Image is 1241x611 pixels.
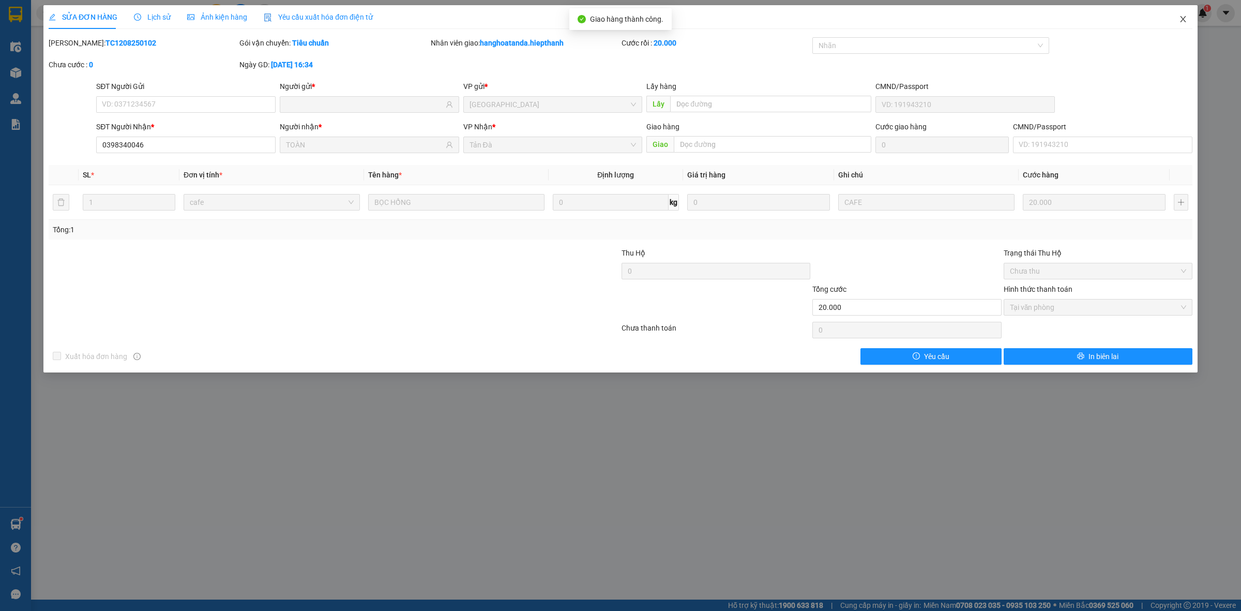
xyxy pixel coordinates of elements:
span: SL [83,171,91,179]
th: Ghi chú [834,165,1019,185]
span: SỬA ĐƠN HÀNG [49,13,117,21]
span: clock-circle [134,13,141,21]
span: user [446,141,453,148]
span: Tản Đà [470,137,637,153]
span: exclamation-circle [913,352,920,361]
span: Chưa thu [1010,263,1186,279]
b: [DATE] 16:34 [271,61,313,69]
span: edit [49,13,56,21]
input: Dọc đường [674,136,871,153]
div: Nhân viên giao: [431,37,619,49]
span: Ảnh kiện hàng [187,13,247,21]
input: Cước giao hàng [875,137,1009,153]
input: 0 [1023,194,1166,211]
span: Cước hàng [1023,171,1058,179]
div: Người nhận [280,121,459,132]
button: Close [1169,5,1198,34]
span: Giá trị hàng [687,171,725,179]
div: CMND/Passport [875,81,1055,92]
div: SĐT Người Gửi [96,81,276,92]
span: Đơn vị tính [184,171,222,179]
b: TC1208250102 [105,39,156,47]
span: printer [1077,352,1084,361]
button: plus [1174,194,1188,211]
input: VD: 191943210 [875,96,1055,113]
div: Chưa thanh toán [620,322,811,340]
b: Tiêu chuẩn [292,39,329,47]
div: Ngày GD: [239,59,428,70]
span: Yêu cầu [924,351,949,362]
span: Lịch sử [134,13,171,21]
div: CMND/Passport [1013,121,1192,132]
input: Dọc đường [670,96,871,112]
span: Tên hàng [368,171,402,179]
b: 20.000 [654,39,676,47]
button: exclamation-circleYêu cầu [860,348,1002,365]
b: hanghoatanda.hiepthanh [480,39,564,47]
span: In biên lai [1088,351,1118,362]
span: Giao [646,136,674,153]
span: Tân Châu [470,97,637,112]
span: info-circle [133,353,141,360]
span: user [446,101,453,108]
span: Định lượng [597,171,634,179]
div: Trạng thái Thu Hộ [1004,247,1192,259]
img: icon [264,13,272,22]
input: VD: Bàn, Ghế [368,194,544,211]
span: Xuất hóa đơn hàng [61,351,131,362]
span: Yêu cầu xuất hóa đơn điện tử [264,13,373,21]
span: Lấy [646,96,670,112]
input: Tên người gửi [286,99,444,110]
label: Cước giao hàng [875,123,927,131]
label: Hình thức thanh toán [1004,285,1072,293]
span: VP Nhận [463,123,492,131]
div: Chưa cước : [49,59,237,70]
div: Người gửi [280,81,459,92]
input: Ghi Chú [838,194,1015,211]
div: [PERSON_NAME]: [49,37,237,49]
div: Gói vận chuyển: [239,37,428,49]
span: Tổng cước [812,285,846,293]
div: SĐT Người Nhận [96,121,276,132]
span: close [1179,15,1187,23]
span: picture [187,13,194,21]
span: check-circle [578,15,586,23]
span: Lấy hàng [646,82,676,91]
span: Tại văn phòng [1010,300,1186,315]
button: printerIn biên lai [1004,348,1192,365]
div: Tổng: 1 [53,224,479,235]
div: Cước rồi : [622,37,810,49]
span: Giao hàng thành công. [590,15,663,23]
span: kg [669,194,679,211]
button: delete [53,194,69,211]
span: cafe [190,195,354,210]
span: Giao hàng [646,123,679,131]
div: VP gửi [463,81,643,92]
input: 0 [687,194,830,211]
span: Thu Hộ [622,249,645,257]
input: Tên người nhận [286,139,444,151]
b: 0 [89,61,93,69]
